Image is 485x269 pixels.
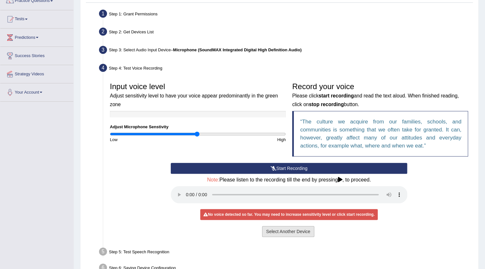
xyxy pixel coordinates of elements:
[207,177,219,182] span: Note:
[171,47,301,52] span: –
[300,119,461,149] q: The culture we acquire from our families, schools, and communities is something that we often tak...
[171,163,407,174] button: Start Recording
[0,47,73,63] a: Success Stories
[198,137,289,143] div: High
[200,209,378,220] div: No voice detected so far. You may need to increase sensitivity level or click start recording.
[96,246,475,260] div: Step 5: Test Speech Recognition
[107,137,198,143] div: Low
[292,93,459,107] small: Please click and read the text aloud. When finished reading, click on button.
[173,47,301,52] b: Microphone (SoundMAX Integrated Digital High Definition Audio)
[309,102,344,107] b: stop recording
[110,93,278,107] small: Adjust sensitivity level to have your voice appear predominantly in the green zone
[262,226,315,237] button: Select Another Device
[0,10,73,26] a: Tests
[318,93,354,98] b: start recording
[0,83,73,99] a: Your Account
[96,26,475,40] div: Step 2: Get Devices List
[110,82,286,108] h3: Input voice level
[0,29,73,45] a: Predictions
[96,8,475,22] div: Step 1: Grant Permissions
[171,177,407,183] h4: Please listen to the recording till the end by pressing , to proceed.
[292,82,468,108] h3: Record your voice
[110,124,169,130] label: Adjust Microphone Senstivity
[96,62,475,76] div: Step 4: Test Voice Recording
[96,44,475,58] div: Step 3: Select Audio Input Device
[0,65,73,81] a: Strategy Videos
